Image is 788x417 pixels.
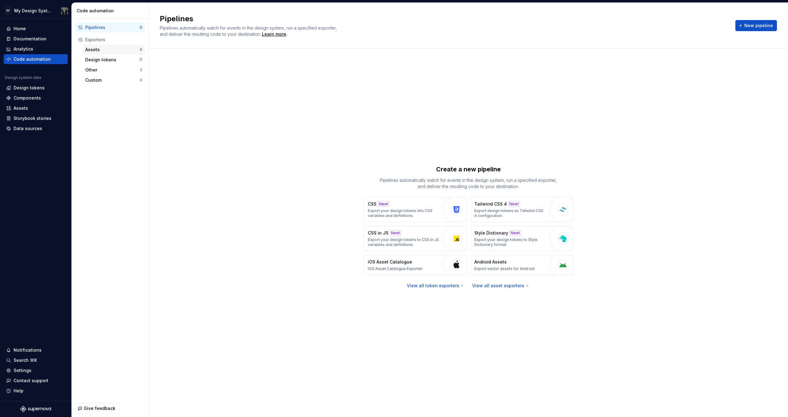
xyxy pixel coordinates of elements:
[160,25,338,37] span: Pipelines automatically watch for events in the design system, run a specified exporter, and deli...
[77,8,146,14] div: Code automation
[83,65,145,75] button: Other3
[4,54,68,64] a: Code automation
[407,283,465,289] a: View all token exporters
[472,283,530,289] a: View all asset exporters
[14,367,31,374] div: Settings
[14,357,37,363] div: Search ⌘K
[140,67,142,72] div: 3
[140,47,142,52] div: 8
[14,8,54,14] div: My Design System
[1,4,70,17] button: PFMy Design SystemJake Carter
[4,24,68,34] a: Home
[140,25,142,30] div: 0
[75,22,145,32] button: Pipelines0
[75,403,119,414] button: Give feedback
[4,34,68,44] a: Documentation
[4,7,12,14] div: PF
[368,259,412,265] p: iOS Asset Catalogue
[14,125,42,132] div: Data sources
[735,20,777,31] button: New pipeline
[20,406,51,412] svg: Supernova Logo
[85,24,140,31] div: Pipelines
[85,67,140,73] div: Other
[14,115,51,121] div: Storybook stories
[14,85,45,91] div: Design tokens
[470,255,573,275] button: Android AssetsExport vector assets for Android
[376,177,561,190] p: Pipelines automatically watch for events in the design system, run a specified exporter, and deli...
[14,388,23,394] div: Help
[14,36,46,42] div: Documentation
[84,405,115,411] span: Give feedback
[4,83,68,93] a: Design tokens
[474,237,546,247] p: Export your design tokens to Style Dictionary format.
[474,259,507,265] p: Android Assets
[85,77,140,83] div: Custom
[368,201,376,207] p: CSS
[14,347,42,353] div: Notifications
[14,105,28,111] div: Assets
[474,201,507,207] p: Tailwind CSS 4
[139,57,142,62] div: 11
[4,113,68,123] a: Storybook stories
[83,75,145,85] button: Custom0
[61,7,68,14] img: Jake Carter
[474,266,535,271] p: Export vector assets for Android
[4,93,68,103] a: Components
[378,201,389,207] div: New!
[85,47,140,53] div: Assets
[140,78,142,83] div: 0
[470,197,573,222] button: Tailwind CSS 4New!Export design tokens as Tailwind CSS 4 configuration.
[470,226,573,251] button: Style DictionaryNew!Export your design tokens to Style Dictionary format.
[4,44,68,54] a: Analytics
[4,124,68,133] a: Data sources
[368,237,440,247] p: Export your design tokens to CSS in JS variables and definitions.
[368,230,388,236] p: CSS in JS
[4,366,68,375] a: Settings
[83,45,145,55] button: Assets8
[83,55,145,65] button: Design tokens11
[364,255,467,275] button: iOS Asset CatalogueiOS Asset Catalogue Exporter
[4,355,68,365] button: Search ⌘K
[4,386,68,396] button: Help
[436,165,501,174] p: Create a new pipeline
[14,46,33,52] div: Analytics
[474,208,546,218] p: Export design tokens as Tailwind CSS 4 configuration.
[390,230,401,236] div: New!
[14,95,41,101] div: Components
[4,345,68,355] button: Notifications
[85,37,142,43] div: Exporters
[364,226,467,251] button: CSS in JSNew!Export your design tokens to CSS in JS variables and definitions.
[14,378,48,384] div: Contact support
[262,31,286,37] a: Learn more
[5,75,41,80] div: Design system data
[368,208,440,218] p: Export your design tokens into CSS variables and definitions.
[4,376,68,386] button: Contact support
[364,197,467,222] button: CSSNew!Export your design tokens into CSS variables and definitions.
[368,266,423,271] p: iOS Asset Catalogue Exporter
[4,103,68,113] a: Assets
[474,230,508,236] p: Style Dictionary
[14,26,26,32] div: Home
[85,57,139,63] div: Design tokens
[509,230,521,236] div: New!
[14,56,51,62] div: Code automation
[160,14,728,24] h2: Pipelines
[508,201,520,207] div: New!
[261,32,287,37] span: .
[744,22,773,29] span: New pipeline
